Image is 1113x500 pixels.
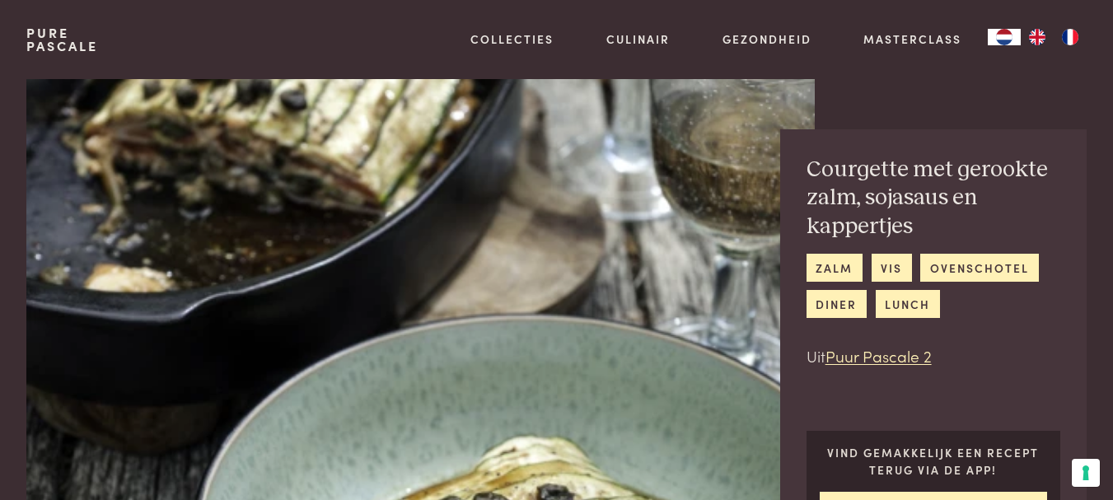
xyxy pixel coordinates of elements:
a: Collecties [470,30,554,48]
ul: Language list [1021,29,1087,45]
p: Vind gemakkelijk een recept terug via de app! [820,444,1048,478]
button: Uw voorkeuren voor toestemming voor trackingtechnologieën [1072,459,1100,487]
a: zalm [807,254,863,281]
a: Puur Pascale 2 [825,344,932,367]
a: lunch [876,290,940,317]
a: NL [988,29,1021,45]
a: FR [1054,29,1087,45]
aside: Language selected: Nederlands [988,29,1087,45]
a: PurePascale [26,26,98,53]
a: Gezondheid [723,30,811,48]
div: Language [988,29,1021,45]
a: vis [872,254,912,281]
h2: Courgette met gerookte zalm, sojasaus en kappertjes [807,156,1061,241]
a: Culinair [606,30,670,48]
a: EN [1021,29,1054,45]
a: Masterclass [863,30,961,48]
a: diner [807,290,867,317]
a: ovenschotel [920,254,1038,281]
p: Uit [807,344,1061,368]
